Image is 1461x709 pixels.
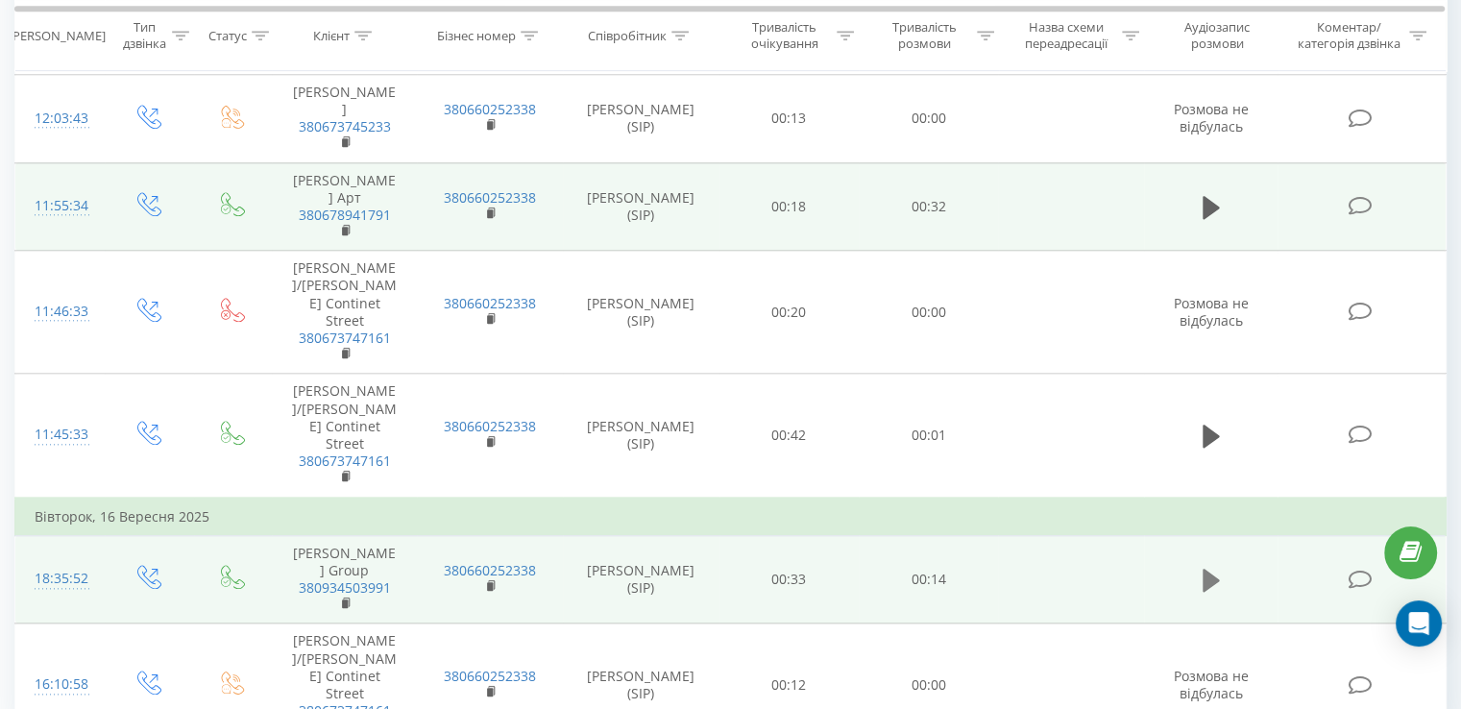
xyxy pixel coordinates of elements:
[299,578,391,597] a: 380934503991
[437,28,516,44] div: Бізнес номер
[876,20,972,53] div: Тривалість розмови
[1292,20,1404,53] div: Коментар/категорія дзвінка
[563,374,719,498] td: [PERSON_NAME] (SIP)
[859,251,998,374] td: 00:00
[1161,20,1274,53] div: Аудіозапис розмови
[35,416,85,453] div: 11:45:33
[719,74,859,162] td: 00:13
[35,187,85,225] div: 11:55:34
[15,498,1447,536] td: Вівторок, 16 Вересня 2025
[35,293,85,330] div: 11:46:33
[299,329,391,347] a: 380673747161
[121,20,166,53] div: Тип дзвінка
[563,74,719,162] td: [PERSON_NAME] (SIP)
[444,561,536,579] a: 380660252338
[272,535,417,623] td: [PERSON_NAME] Group
[35,560,85,598] div: 18:35:52
[444,294,536,312] a: 380660252338
[563,162,719,251] td: [PERSON_NAME] (SIP)
[35,100,85,137] div: 12:03:43
[719,535,859,623] td: 00:33
[1174,667,1249,702] span: Розмова не відбулась
[563,251,719,374] td: [PERSON_NAME] (SIP)
[719,251,859,374] td: 00:20
[563,535,719,623] td: [PERSON_NAME] (SIP)
[272,374,417,498] td: [PERSON_NAME]/[PERSON_NAME] Continet Street
[444,667,536,685] a: 380660252338
[859,535,998,623] td: 00:14
[1016,20,1117,53] div: Назва схеми переадресації
[859,374,998,498] td: 00:01
[9,28,106,44] div: [PERSON_NAME]
[444,188,536,207] a: 380660252338
[444,100,536,118] a: 380660252338
[299,452,391,470] a: 380673747161
[1396,600,1442,647] div: Open Intercom Messenger
[313,28,350,44] div: Клієнт
[719,162,859,251] td: 00:18
[272,251,417,374] td: [PERSON_NAME]/[PERSON_NAME] Continet Street
[35,666,85,703] div: 16:10:58
[272,74,417,162] td: [PERSON_NAME]
[299,117,391,135] a: 380673745233
[208,28,247,44] div: Статус
[444,417,536,435] a: 380660252338
[737,20,833,53] div: Тривалість очікування
[719,374,859,498] td: 00:42
[588,28,667,44] div: Співробітник
[859,162,998,251] td: 00:32
[859,74,998,162] td: 00:00
[1174,294,1249,330] span: Розмова не відбулась
[299,206,391,224] a: 380678941791
[1174,100,1249,135] span: Розмова не відбулась
[272,162,417,251] td: [PERSON_NAME] Арт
